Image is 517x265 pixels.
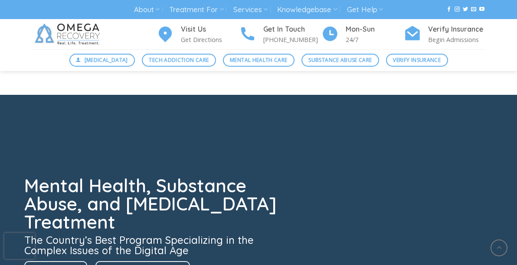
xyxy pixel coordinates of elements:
[463,6,468,13] a: Follow on Twitter
[446,6,452,13] a: Follow on Facebook
[428,24,486,35] h4: Verify Insurance
[277,2,337,18] a: Knowledgebase
[455,6,460,13] a: Follow on Instagram
[471,6,476,13] a: Send us an email
[233,2,268,18] a: Services
[301,54,379,67] a: Substance Abuse Care
[223,54,294,67] a: Mental Health Care
[263,24,321,35] h4: Get In Touch
[181,35,239,45] p: Get Directions
[308,56,372,64] span: Substance Abuse Care
[393,56,441,64] span: Verify Insurance
[169,2,223,18] a: Treatment For
[346,24,404,35] h4: Mon-Sun
[85,56,128,64] span: [MEDICAL_DATA]
[181,24,239,35] h4: Visit Us
[239,24,321,45] a: Get In Touch [PHONE_NUMBER]
[24,235,282,255] h3: The Country’s Best Program Specializing in the Complex Issues of the Digital Age
[24,177,282,231] h1: Mental Health, Substance Abuse, and [MEDICAL_DATA] Treatment
[142,54,216,67] a: Tech Addiction Care
[69,54,135,67] a: [MEDICAL_DATA]
[4,233,35,259] iframe: reCAPTCHA
[230,56,287,64] span: Mental Health Care
[263,35,321,45] p: [PHONE_NUMBER]
[404,24,486,45] a: Verify Insurance Begin Admissions
[149,56,209,64] span: Tech Addiction Care
[386,54,448,67] a: Verify Insurance
[479,6,484,13] a: Follow on YouTube
[157,24,239,45] a: Visit Us Get Directions
[491,239,507,256] a: Go to top
[346,35,404,45] p: 24/7
[428,35,486,45] p: Begin Admissions
[347,2,383,18] a: Get Help
[134,2,160,18] a: About
[31,19,107,49] img: Omega Recovery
